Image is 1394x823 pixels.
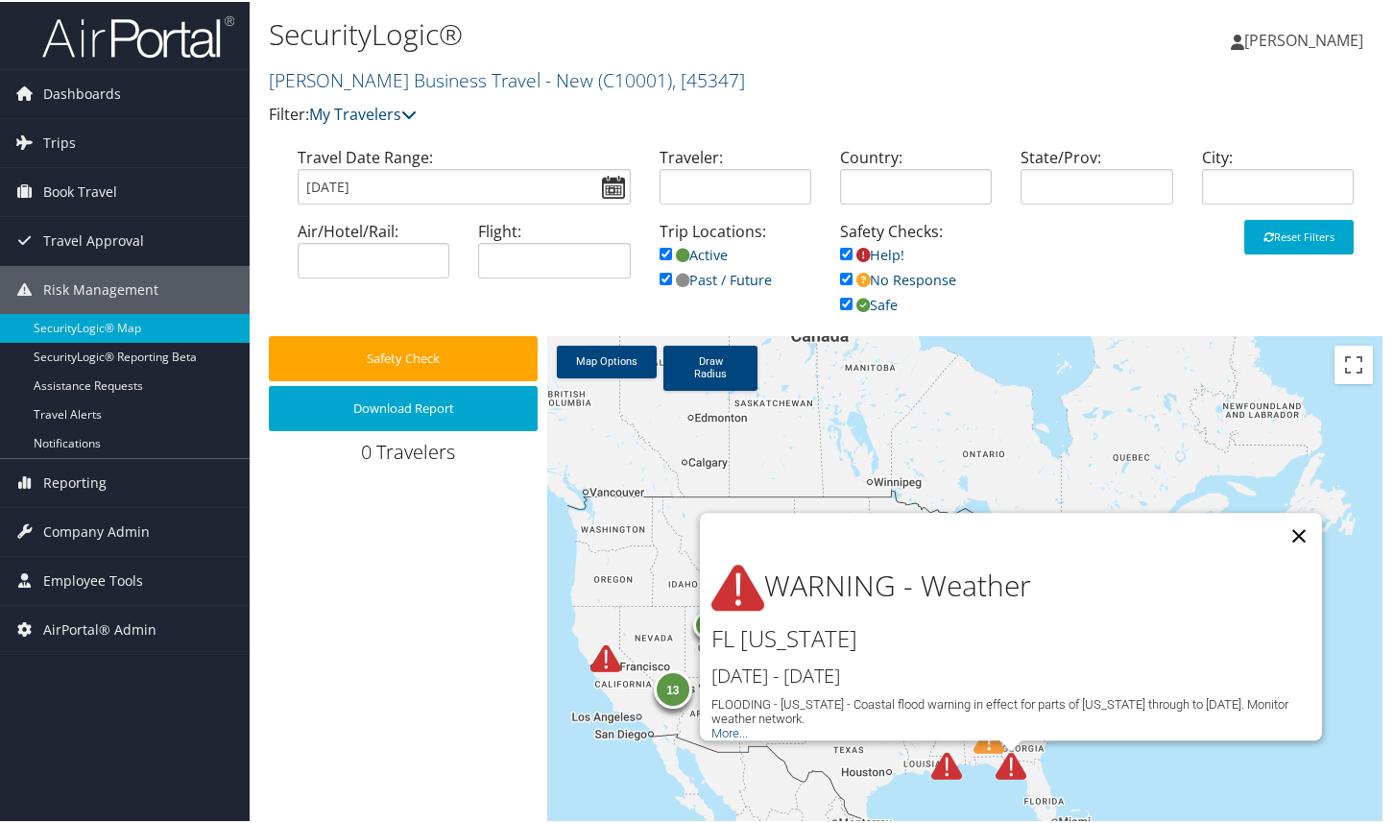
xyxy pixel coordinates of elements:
button: Close [1276,511,1322,557]
div: FLOODING - [US_STATE] - Coastal flood warning in effect for parts of [US_STATE] through to [DATE]... [711,695,1322,724]
h2: FL [US_STATE] [711,621,1322,654]
div: 4 [693,609,722,638]
a: Past / Future [660,269,772,287]
span: Employee Tools [43,555,143,603]
div: State/Prov: [1006,144,1187,218]
div: Country: [826,144,1006,218]
div: City: [1188,144,1368,218]
span: Dashboards [43,68,121,116]
a: Draw Radius [663,344,757,389]
span: Company Admin [43,506,150,554]
a: My Travelers [309,102,417,123]
span: Trips [43,117,76,165]
button: Download Report [269,384,538,429]
h3: [DATE] - [DATE] [711,661,1322,688]
div: Flight: [464,218,644,292]
a: [PERSON_NAME] Business Travel - New [269,65,745,91]
h1: SecurityLogic® [269,12,1011,53]
div: 13 [654,668,692,707]
a: Help! [840,244,904,262]
span: Book Travel [43,166,117,214]
button: Reset Filters [1244,218,1354,253]
img: alert-flat-solid-warning.png [711,561,764,614]
div: Travel Date Range: [283,144,645,218]
p: Filter: [269,101,1011,126]
span: Travel Approval [43,215,144,263]
span: Risk Management [43,264,158,312]
div: Air/Hotel/Rail: [283,218,464,292]
h1: WARNING - Weather [711,561,1322,614]
div: Traveler: [645,144,826,218]
span: [PERSON_NAME] [1244,28,1363,49]
button: Toggle fullscreen view [1334,344,1373,382]
a: More... [711,724,748,738]
a: Map Options [557,344,657,376]
span: , [ 45347 ] [672,65,745,91]
img: airportal-logo.png [42,12,234,58]
div: 0 Travelers [269,437,547,473]
a: Active [660,244,728,262]
div: Trip Locations: [645,218,826,309]
a: [PERSON_NAME] [1231,10,1382,67]
span: Reporting [43,457,107,505]
span: ( C10001 ) [598,65,672,91]
span: AirPortal® Admin [43,604,156,652]
div: Safety Checks: [826,218,1006,334]
button: Safety Check [269,334,538,379]
a: No Response [840,269,956,287]
a: Safe [840,294,898,312]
